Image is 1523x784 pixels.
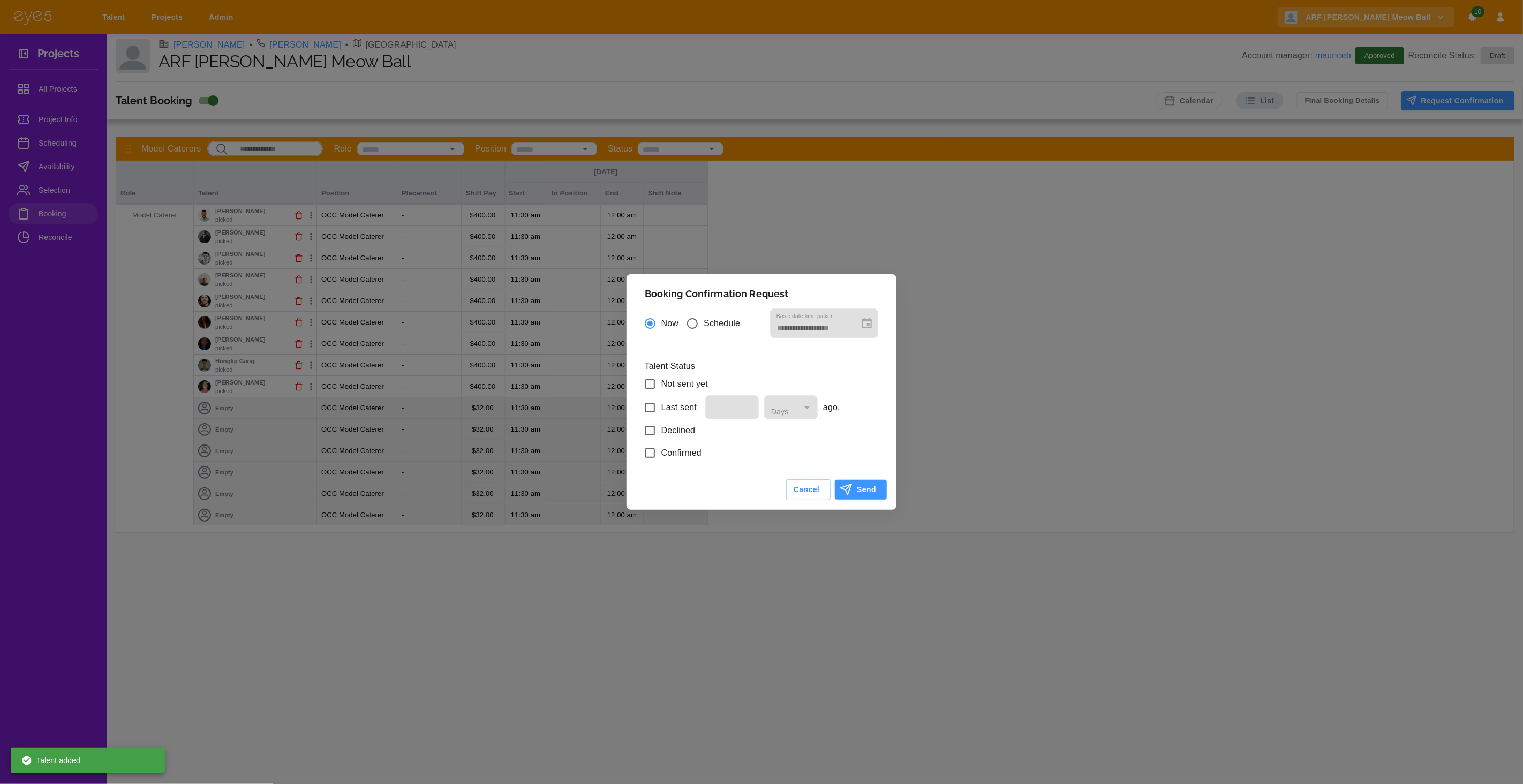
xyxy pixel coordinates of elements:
button: Cancel [786,479,831,500]
div: Talent added [21,751,80,770]
span: Declined [661,424,695,437]
p: Talent Status [645,360,878,373]
span: Now [661,317,678,330]
span: Not sent yet [661,378,708,390]
label: Basic date time picker [776,312,833,320]
span: Last sent [661,401,697,414]
button: Send [835,480,887,500]
div: Days [765,394,817,420]
h2: Booking Confirmation Request [632,280,891,308]
span: Confirmed [661,447,702,459]
span: Schedule [704,317,740,330]
span: ago. [823,401,840,414]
